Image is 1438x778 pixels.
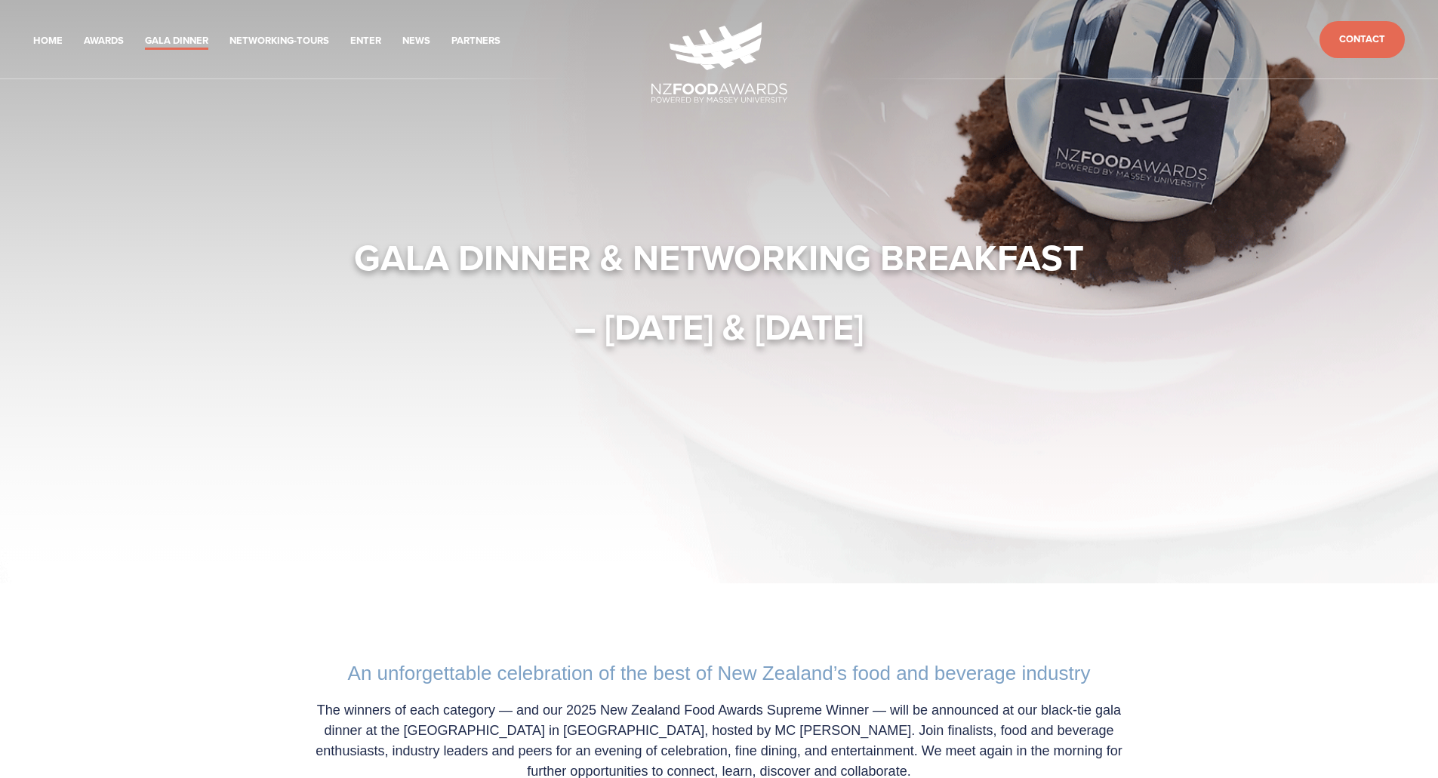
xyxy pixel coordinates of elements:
a: News [402,32,430,50]
h1: – [DATE] & [DATE] [285,304,1154,349]
a: Awards [84,32,124,50]
a: Contact [1319,21,1405,58]
a: Networking-Tours [229,32,329,50]
a: Enter [350,32,381,50]
a: Partners [451,32,500,50]
a: Home [33,32,63,50]
a: Gala Dinner [145,32,208,50]
h2: An unforgettable celebration of the best of New Zealand’s food and beverage industry [300,662,1139,685]
h1: Gala Dinner & Networking Breakfast [285,235,1154,280]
